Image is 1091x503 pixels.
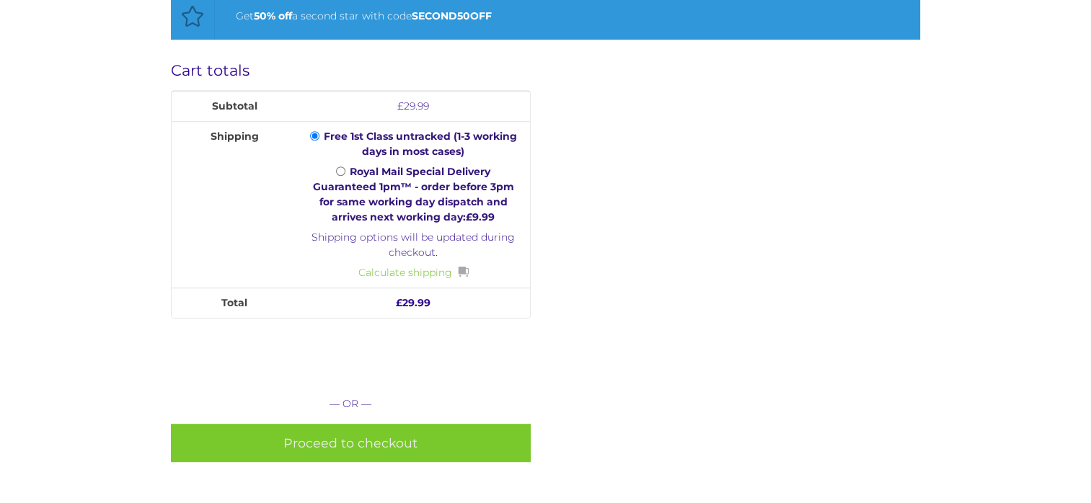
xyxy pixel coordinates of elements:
th: Total [172,288,297,318]
p: Shipping options will be updated during checkout. [304,230,523,260]
bdi: 29.99 [396,296,430,309]
iframe: Secure payment button frame [171,348,531,380]
bdi: 9.99 [466,210,495,223]
span: £ [396,296,402,309]
p: — OR — [171,395,531,413]
th: Subtotal [172,91,297,121]
a: Proceed to checkout [171,424,531,462]
bdi: 29.99 [397,99,429,112]
th: Shipping [172,121,297,288]
label: Free 1st Class untracked (1-3 working days in most cases) [324,130,517,158]
span: £ [466,210,472,223]
h2: Cart totals [171,61,531,79]
label: Royal Mail Special Delivery Guaranteed 1pm™ - order before 3pm for same working day dispatch and ... [313,165,514,223]
a: Calculate shipping [358,265,469,280]
b: 50% off [254,9,292,22]
div: Get a second star with code [236,7,880,25]
span: £ [397,99,404,112]
b: SECOND50OFF [412,9,492,22]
